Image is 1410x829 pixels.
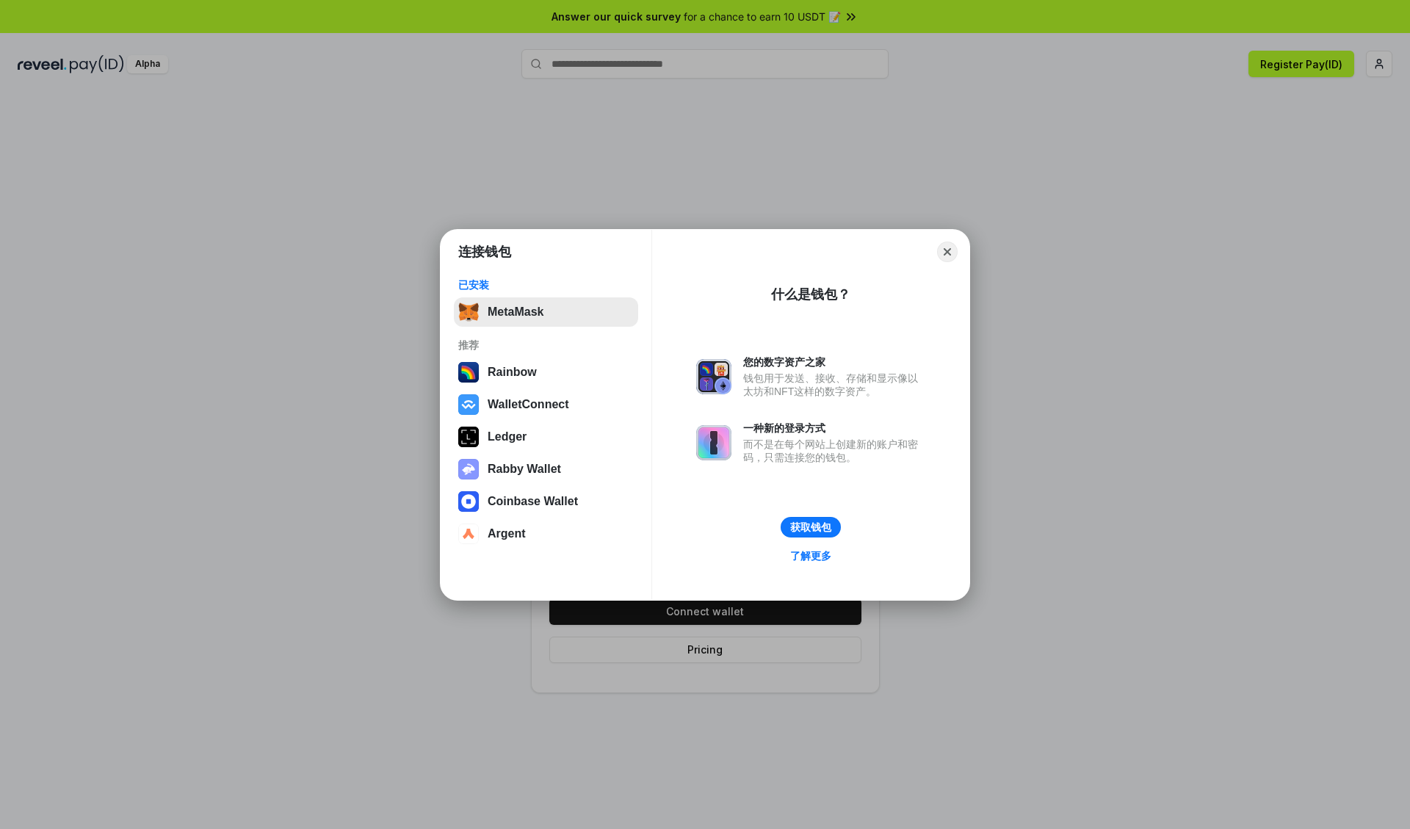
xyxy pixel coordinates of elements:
[781,517,841,537] button: 获取钱包
[743,355,925,369] div: 您的数字资产之家
[743,421,925,435] div: 一种新的登录方式
[488,398,569,411] div: WalletConnect
[454,422,638,452] button: Ledger
[696,359,731,394] img: svg+xml,%3Csvg%20xmlns%3D%22http%3A%2F%2Fwww.w3.org%2F2000%2Fsvg%22%20fill%3D%22none%22%20viewBox...
[454,487,638,516] button: Coinbase Wallet
[458,394,479,415] img: svg+xml,%3Csvg%20width%3D%2228%22%20height%3D%2228%22%20viewBox%3D%220%200%2028%2028%22%20fill%3D...
[458,278,634,292] div: 已安装
[454,390,638,419] button: WalletConnect
[790,549,831,562] div: 了解更多
[937,242,958,262] button: Close
[458,459,479,479] img: svg+xml,%3Csvg%20xmlns%3D%22http%3A%2F%2Fwww.w3.org%2F2000%2Fsvg%22%20fill%3D%22none%22%20viewBox...
[488,366,537,379] div: Rainbow
[488,463,561,476] div: Rabby Wallet
[454,297,638,327] button: MetaMask
[790,521,831,534] div: 获取钱包
[781,546,840,565] a: 了解更多
[488,495,578,508] div: Coinbase Wallet
[488,527,526,540] div: Argent
[743,438,925,464] div: 而不是在每个网站上创建新的账户和密码，只需连接您的钱包。
[454,358,638,387] button: Rainbow
[488,305,543,319] div: MetaMask
[458,339,634,352] div: 推荐
[454,519,638,549] button: Argent
[458,491,479,512] img: svg+xml,%3Csvg%20width%3D%2228%22%20height%3D%2228%22%20viewBox%3D%220%200%2028%2028%22%20fill%3D...
[458,524,479,544] img: svg+xml,%3Csvg%20width%3D%2228%22%20height%3D%2228%22%20viewBox%3D%220%200%2028%2028%22%20fill%3D...
[771,286,850,303] div: 什么是钱包？
[458,427,479,447] img: svg+xml,%3Csvg%20xmlns%3D%22http%3A%2F%2Fwww.w3.org%2F2000%2Fsvg%22%20width%3D%2228%22%20height%3...
[743,372,925,398] div: 钱包用于发送、接收、存储和显示像以太坊和NFT这样的数字资产。
[488,430,527,444] div: Ledger
[458,243,511,261] h1: 连接钱包
[454,455,638,484] button: Rabby Wallet
[696,425,731,460] img: svg+xml,%3Csvg%20xmlns%3D%22http%3A%2F%2Fwww.w3.org%2F2000%2Fsvg%22%20fill%3D%22none%22%20viewBox...
[458,362,479,383] img: svg+xml,%3Csvg%20width%3D%22120%22%20height%3D%22120%22%20viewBox%3D%220%200%20120%20120%22%20fil...
[458,302,479,322] img: svg+xml,%3Csvg%20fill%3D%22none%22%20height%3D%2233%22%20viewBox%3D%220%200%2035%2033%22%20width%...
